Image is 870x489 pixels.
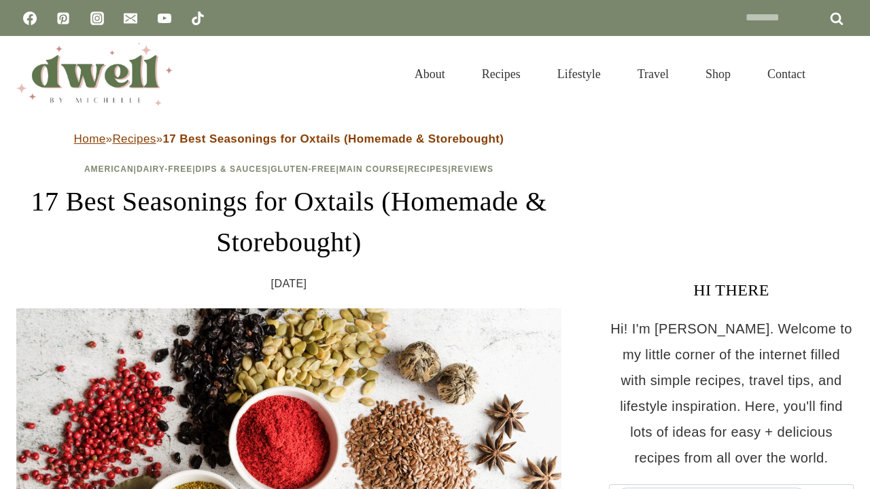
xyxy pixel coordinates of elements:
time: [DATE] [271,274,307,294]
a: Recipes [112,132,156,145]
a: Dairy-Free [137,164,192,174]
a: Recipes [464,50,539,98]
a: YouTube [151,5,178,32]
a: Gluten-Free [271,164,336,174]
img: DWELL by michelle [16,43,173,105]
p: Hi! I'm [PERSON_NAME]. Welcome to my little corner of the internet filled with simple recipes, tr... [609,316,854,471]
a: Pinterest [50,5,77,32]
span: | | | | | | [84,164,493,174]
h1: 17 Best Seasonings for Oxtails (Homemade & Storebought) [16,181,561,263]
h3: HI THERE [609,278,854,302]
a: American [84,164,134,174]
a: Instagram [84,5,111,32]
a: Dips & Sauces [196,164,268,174]
button: View Search Form [831,62,854,86]
a: TikTok [184,5,211,32]
nav: Primary Navigation [396,50,824,98]
a: Home [74,132,106,145]
a: About [396,50,464,98]
strong: 17 Best Seasonings for Oxtails (Homemade & Storebought) [163,132,504,145]
span: » » [74,132,504,145]
a: Facebook [16,5,43,32]
a: Main Course [339,164,404,174]
a: Lifestyle [539,50,619,98]
a: Reviews [451,164,493,174]
a: Travel [619,50,687,98]
a: Contact [749,50,824,98]
a: Recipes [408,164,449,174]
a: Shop [687,50,749,98]
a: Email [117,5,144,32]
